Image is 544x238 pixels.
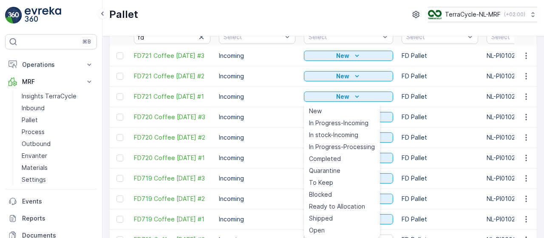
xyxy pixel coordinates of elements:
[22,163,48,172] p: Materials
[304,71,393,81] button: New
[134,72,210,80] span: FD721 Coffee [DATE] #2
[116,155,123,161] div: Toggle Row Selected
[134,174,210,183] span: FD719 Coffee [DATE] #3
[336,52,349,60] p: New
[215,209,300,229] td: Incoming
[215,168,300,189] td: Incoming
[134,154,210,162] a: FD720 Coffee 21.08.25 #1
[116,175,123,182] div: Toggle Row Selected
[397,127,482,148] td: FD Pallet
[397,66,482,86] td: FD Pallet
[25,7,61,24] img: logo_light-DOdMpM7g.png
[5,7,22,24] img: logo
[215,148,300,168] td: Incoming
[309,107,322,115] span: New
[18,138,97,150] a: Outbound
[215,107,300,127] td: Incoming
[116,216,123,223] div: Toggle Row Selected
[22,116,38,124] p: Pallet
[504,11,525,18] p: ( +02:00 )
[309,178,333,187] span: To Keep
[134,30,210,44] input: Search
[134,133,210,142] a: FD720 Coffee 21.08.25 #2
[116,73,123,80] div: Toggle Row Selected
[22,152,47,160] p: Envanter
[5,73,97,90] button: MRF
[134,52,210,60] a: FD721 Coffee 28.08.25 #3
[134,133,210,142] span: FD720 Coffee [DATE] #2
[134,113,210,121] span: FD720 Coffee [DATE] #3
[18,174,97,186] a: Settings
[18,126,97,138] a: Process
[116,52,123,59] div: Toggle Row Selected
[309,119,368,127] span: In Progress-Incoming
[116,93,123,100] div: Toggle Row Selected
[22,77,80,86] p: MRF
[304,51,393,61] button: New
[22,197,93,206] p: Events
[18,102,97,114] a: Inbound
[22,92,76,100] p: Insights TerraCycle
[309,190,332,199] span: Blocked
[397,189,482,209] td: FD Pallet
[22,214,93,223] p: Reports
[5,56,97,73] button: Operations
[428,10,442,19] img: TC_v739CUj.png
[134,215,210,224] span: FD719 Coffee [DATE] #1
[397,107,482,127] td: FD Pallet
[336,92,349,101] p: New
[309,214,333,223] span: Shipped
[215,66,300,86] td: Incoming
[397,209,482,229] td: FD Pallet
[397,86,482,107] td: FD Pallet
[134,92,210,101] span: FD721 Coffee [DATE] #1
[134,195,210,203] a: FD719 Coffee 14.08.25 #2
[116,134,123,141] div: Toggle Row Selected
[18,114,97,126] a: Pallet
[22,175,46,184] p: Settings
[134,174,210,183] a: FD719 Coffee 14.08.25 #3
[445,10,501,19] p: TerraCycle-NL-MRF
[304,103,380,238] ul: In stock-Incoming
[309,226,325,235] span: Open
[397,148,482,168] td: FD Pallet
[309,155,341,163] span: Completed
[116,114,123,120] div: Toggle Row Selected
[215,46,300,66] td: Incoming
[304,92,393,102] button: New
[134,72,210,80] a: FD721 Coffee 28.08.25 #2
[22,140,51,148] p: Outbound
[134,154,210,162] span: FD720 Coffee [DATE] #1
[109,8,138,21] p: Pallet
[134,113,210,121] a: FD720 Coffee 21.08.25 #3
[309,166,340,175] span: Quarantine
[18,162,97,174] a: Materials
[215,86,300,107] td: Incoming
[22,104,45,112] p: Inbound
[5,193,97,210] a: Events
[22,128,45,136] p: Process
[5,210,97,227] a: Reports
[428,7,537,22] button: TerraCycle-NL-MRF(+02:00)
[116,195,123,202] div: Toggle Row Selected
[309,143,375,151] span: In Progress-Processing
[309,202,365,211] span: Ready to Allocation
[309,131,358,139] span: In stock-Incoming
[397,46,482,66] td: FD Pallet
[397,168,482,189] td: FD Pallet
[134,215,210,224] a: FD719 Coffee 14.08.25 #1
[18,90,97,102] a: Insights TerraCycle
[134,52,210,60] span: FD721 Coffee [DATE] #3
[22,60,80,69] p: Operations
[215,189,300,209] td: Incoming
[18,150,97,162] a: Envanter
[134,195,210,203] span: FD719 Coffee [DATE] #2
[82,38,91,45] p: ⌘B
[134,92,210,101] a: FD721 Coffee 28.08.25 #1
[215,127,300,148] td: Incoming
[336,72,349,80] p: New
